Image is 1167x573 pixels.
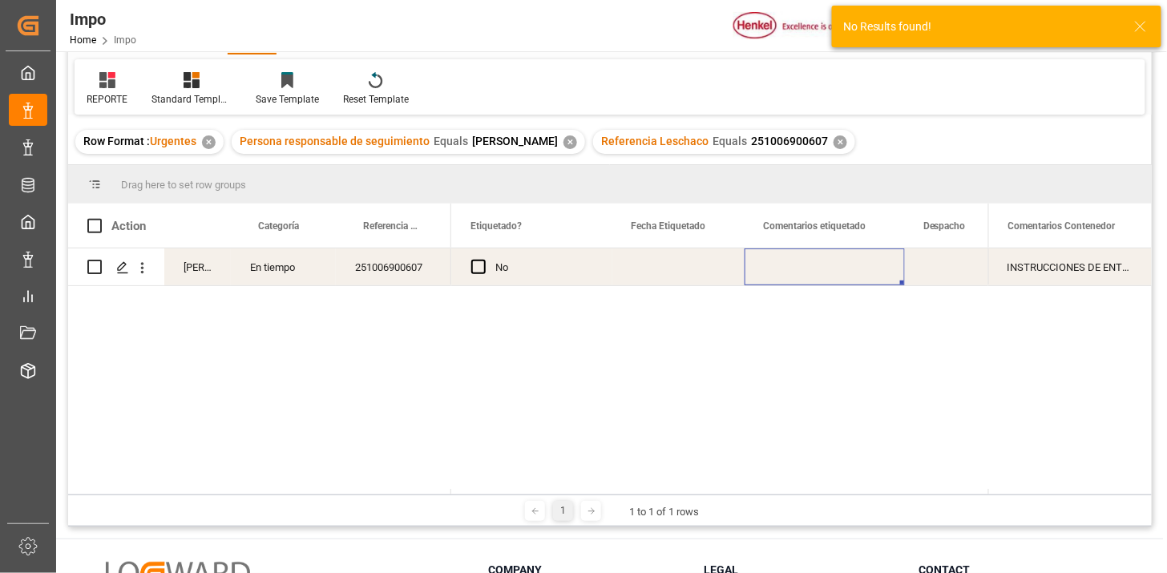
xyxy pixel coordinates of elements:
[763,220,866,232] span: Comentarios etiquetado
[68,248,451,286] div: Press SPACE to select this row.
[231,248,336,285] div: En tiempo
[111,219,146,233] div: Action
[553,501,573,521] div: 1
[343,92,409,107] div: Reset Template
[631,220,705,232] span: Fecha Etiquetado
[150,135,196,147] span: Urgentes
[240,135,430,147] span: Persona responsable de seguimiento
[472,135,558,147] span: [PERSON_NAME]
[988,248,1152,286] div: Press SPACE to select this row.
[258,220,299,232] span: Categoría
[164,248,231,285] div: [PERSON_NAME]
[1008,220,1116,232] span: Comentarios Contenedor
[70,7,136,31] div: Impo
[834,135,847,149] div: ✕
[83,135,150,147] span: Row Format :
[256,92,319,107] div: Save Template
[470,220,522,232] span: Etiquetado?
[70,34,96,46] a: Home
[151,92,232,107] div: Standard Templates
[923,220,966,232] span: Despacho
[601,135,709,147] span: Referencia Leschaco
[733,12,868,40] img: Henkel%20logo.jpg_1689854090.jpg
[751,135,828,147] span: 251006900607
[495,249,593,286] div: No
[713,135,747,147] span: Equals
[121,179,246,191] span: Drag here to set row groups
[629,504,699,520] div: 1 to 1 of 1 rows
[563,135,577,149] div: ✕
[843,18,1119,35] div: No Results found!
[363,220,418,232] span: Referencia Leschaco
[87,92,127,107] div: REPORTE
[434,135,468,147] span: Equals
[202,135,216,149] div: ✕
[988,248,1152,285] div: INSTRUCCIONES DE ENTREGA | NAVIERA SOLICITA COPIA ACTUALIZADA POR CAMBIO DE SHIPPER
[336,248,451,285] div: 251006900607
